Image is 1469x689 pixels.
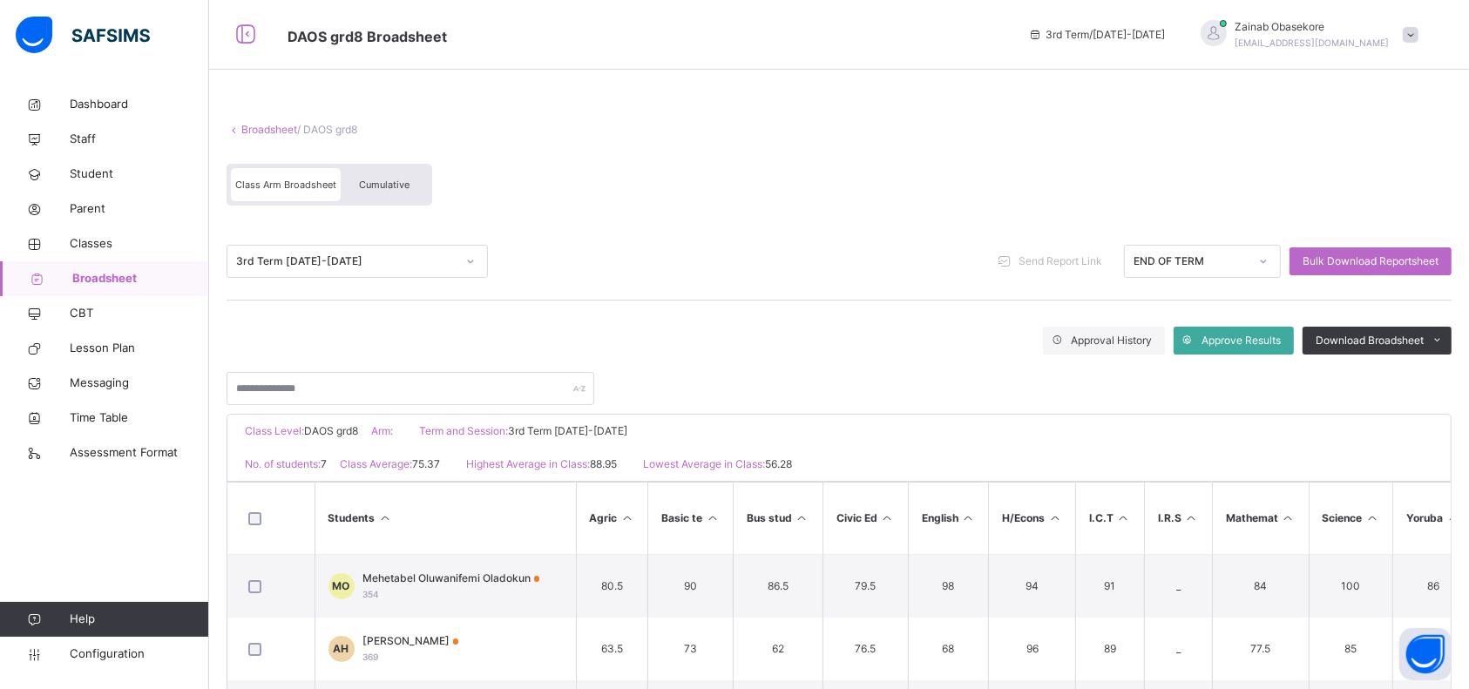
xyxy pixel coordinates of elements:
th: I.R.S [1144,483,1212,555]
img: safsims [16,17,150,53]
span: Zainab Obasekore [1235,19,1390,35]
span: Mehetabel Oluwanifemi Oladokun [363,571,540,586]
div: END OF TERM [1134,253,1249,269]
span: Class Level: [245,424,304,437]
i: Sort in Ascending Order [880,511,895,524]
td: 98 [908,555,989,618]
td: 79.5 [823,555,908,618]
span: Highest Average in Class: [466,457,590,470]
span: Help [70,611,208,628]
td: 84 [1212,555,1309,618]
th: I.C.T [1076,483,1145,555]
td: 77.5 [1212,618,1309,680]
span: Staff [70,131,209,148]
td: 94 [989,555,1076,618]
span: Classes [70,235,209,253]
td: 85 [1309,618,1393,680]
span: Dashboard [70,96,209,113]
span: Lesson Plan [70,340,209,357]
td: 90 [648,555,734,618]
span: Bulk Download Reportsheet [1303,253,1439,269]
div: ZainabObasekore [1183,19,1427,51]
span: Class Arm Broadsheet [288,28,447,45]
i: Sort in Ascending Order [1116,511,1131,524]
td: 96 [989,618,1076,680]
th: English [908,483,989,555]
span: [EMAIL_ADDRESS][DOMAIN_NAME] [1235,37,1390,48]
i: Sort in Ascending Order [961,511,976,524]
th: Science [1309,483,1393,555]
td: 86.5 [734,555,823,618]
i: Sort in Ascending Order [1365,511,1380,524]
span: Class Arm Broadsheet [235,179,336,191]
span: Assessment Format [70,444,209,462]
i: Sort Ascending [378,511,393,524]
span: Download Broadsheet [1316,333,1424,348]
td: 73 [648,618,734,680]
td: 89 [1076,618,1145,680]
span: Class Average: [340,457,412,470]
span: 354 [363,589,380,599]
span: AH [334,641,349,657]
th: Mathemat [1212,483,1309,555]
td: 91 [1076,555,1145,618]
span: session/term information [1028,27,1166,43]
td: 68 [908,618,989,680]
th: Bus stud [734,483,823,555]
button: Open asap [1399,628,1452,680]
span: Cumulative [359,179,410,191]
span: Lowest Average in Class: [643,457,765,470]
td: 63.5 [576,618,648,680]
span: CBT [70,305,209,322]
td: 76.5 [823,618,908,680]
i: Sort in Ascending Order [705,511,720,524]
span: Parent [70,200,209,218]
i: Sort in Ascending Order [1047,511,1062,524]
td: 100 [1309,555,1393,618]
span: No. of students: [245,457,321,470]
span: Messaging [70,375,209,392]
span: 7 [321,457,327,470]
td: _ [1144,555,1212,618]
span: 75.37 [412,457,440,470]
span: 369 [363,652,379,662]
i: Sort in Ascending Order [795,511,809,524]
td: _ [1144,618,1212,680]
i: Sort in Ascending Order [620,511,635,524]
span: Approve Results [1202,333,1281,348]
td: 62 [734,618,823,680]
span: 3rd Term [DATE]-[DATE] [508,424,627,437]
span: Approval History [1071,333,1152,348]
span: Broadsheet [72,270,209,287]
span: 88.95 [590,457,617,470]
span: Arm: [371,424,393,437]
i: Sort in Ascending Order [1281,511,1296,524]
i: Sort in Ascending Order [1184,511,1199,524]
div: 3rd Term [DATE]-[DATE] [236,253,456,269]
td: 80.5 [576,555,648,618]
span: Term and Session: [419,424,508,437]
th: Students [315,483,576,555]
th: Basic te [648,483,734,555]
span: Time Table [70,409,209,427]
span: Send Report Link [1019,253,1102,269]
span: Student [70,165,209,183]
th: H/Econs [989,483,1076,555]
th: Civic Ed [823,483,908,555]
span: DAOS grd8 [304,424,358,437]
th: Agric [576,483,648,555]
span: / DAOS grd8 [297,123,357,136]
span: [PERSON_NAME] [363,633,459,649]
span: Configuration [70,645,208,663]
a: Broadsheet [241,123,297,136]
span: MO [333,578,350,594]
span: 56.28 [765,457,792,470]
i: Sort in Ascending Order [1445,511,1460,524]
